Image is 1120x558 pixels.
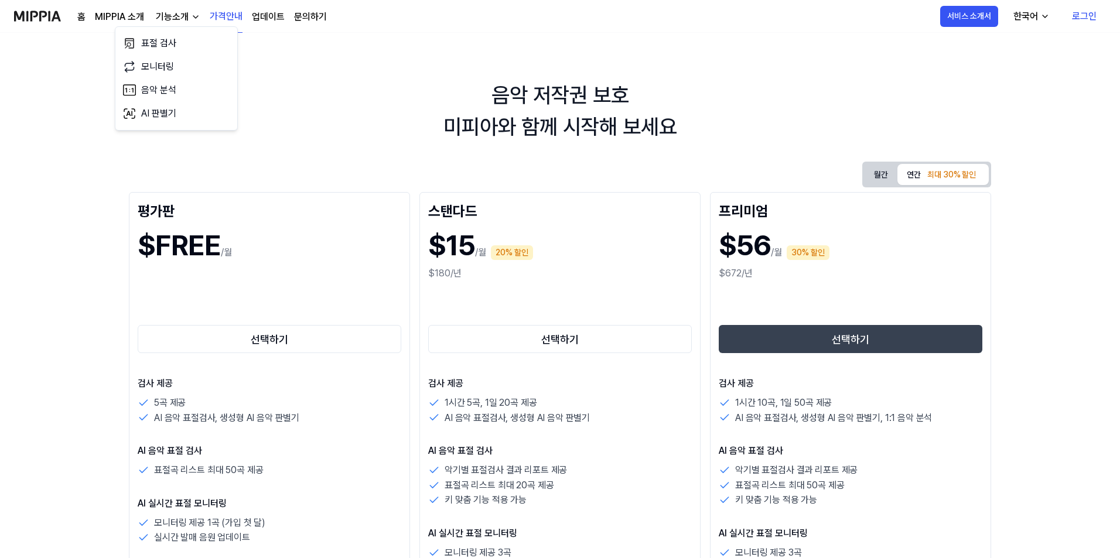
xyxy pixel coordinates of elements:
[787,245,829,260] div: 30% 할인
[138,325,401,353] button: 선택하기
[719,526,982,540] p: AI 실시간 표절 모니터링
[210,1,243,33] a: 가격안내
[1004,5,1057,28] button: 한국어
[120,78,233,102] a: 음악 분석
[719,325,982,353] button: 선택하기
[191,12,200,22] img: down
[445,410,590,426] p: AI 음악 표절검사, 생성형 AI 음악 판별기
[428,224,475,266] h1: $15
[475,245,486,259] p: /월
[428,266,692,280] div: $180/년
[154,410,299,426] p: AI 음악 표절검사, 생성형 AI 음악 판별기
[865,164,897,186] button: 월간
[735,463,858,478] p: 악기별 표절검사 결과 리포트 제공
[1011,9,1040,23] div: 한국어
[221,245,232,259] p: /월
[897,164,989,185] button: 연간
[95,10,144,24] a: MIPPIA 소개
[428,325,692,353] button: 선택하기
[428,526,692,540] p: AI 실시간 표절 모니터링
[138,201,401,220] div: 평가판
[154,530,250,545] p: 실시간 발매 음원 업데이트
[719,224,771,266] h1: $56
[719,266,982,280] div: $672/년
[154,463,263,478] p: 표절곡 리스트 최대 50곡 제공
[719,201,982,220] div: 프리미엄
[445,478,554,493] p: 표절곡 리스트 최대 20곡 제공
[924,166,979,184] div: 최대 30% 할인
[138,497,401,511] p: AI 실시간 표절 모니터링
[153,10,191,24] div: 기능소개
[771,245,782,259] p: /월
[120,55,233,78] a: 모니터링
[120,102,233,125] a: AI 판별기
[428,201,692,220] div: 스탠다드
[445,492,527,508] p: 키 맞춤 기능 적용 가능
[428,376,692,391] p: 검사 제공
[138,323,401,355] a: 선택하기
[138,224,221,266] h1: $FREE
[719,323,982,355] a: 선택하기
[445,395,537,410] p: 1시간 5곡, 1일 20곡 제공
[154,515,265,530] p: 모니터링 제공 1곡 (가입 첫 달)
[138,376,401,391] p: 검사 제공
[138,444,401,458] p: AI 음악 표절 검사
[735,492,817,508] p: 키 맞춤 기능 적용 가능
[428,444,692,458] p: AI 음악 표절 검사
[940,6,998,27] button: 서비스 소개서
[120,32,233,55] a: 표절 검사
[719,376,982,391] p: 검사 제공
[252,10,285,24] a: 업데이트
[294,10,327,24] a: 문의하기
[735,395,832,410] p: 1시간 10곡, 1일 50곡 제공
[428,323,692,355] a: 선택하기
[735,410,932,426] p: AI 음악 표절검사, 생성형 AI 음악 판별기, 1:1 음악 분석
[77,10,86,24] a: 홈
[719,444,982,458] p: AI 음악 표절 검사
[153,10,200,24] button: 기능소개
[154,395,186,410] p: 5곡 제공
[445,463,567,478] p: 악기별 표절검사 결과 리포트 제공
[735,478,844,493] p: 표절곡 리스트 최대 50곡 제공
[491,245,533,260] div: 20% 할인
